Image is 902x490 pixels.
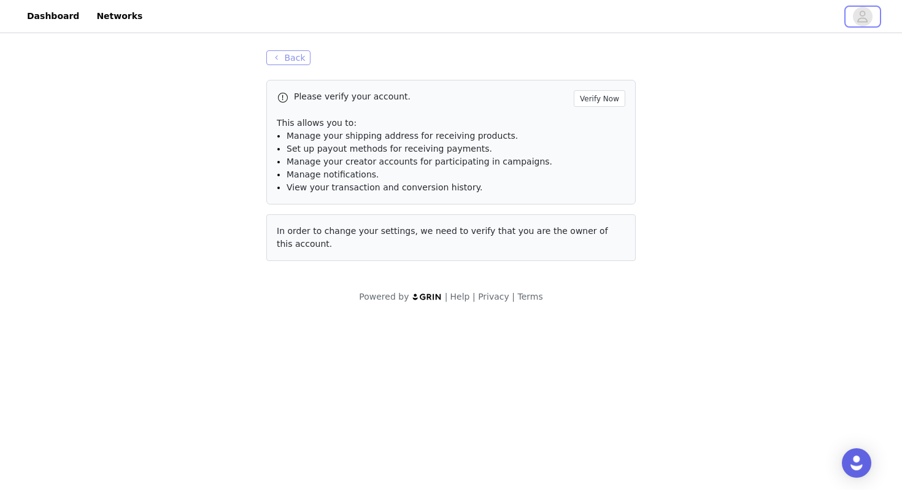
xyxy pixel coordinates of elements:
[277,226,608,249] span: In order to change your settings, we need to verify that you are the owner of this account.
[266,50,310,65] button: Back
[287,131,518,141] span: Manage your shipping address for receiving products.
[287,157,552,166] span: Manage your creator accounts for participating in campaigns.
[412,293,442,301] img: logo
[445,292,448,301] span: |
[842,448,871,478] div: Open Intercom Messenger
[287,169,379,179] span: Manage notifications.
[20,2,87,30] a: Dashboard
[294,90,569,103] p: Please verify your account.
[857,7,868,26] div: avatar
[277,117,625,130] p: This allows you to:
[287,182,482,192] span: View your transaction and conversion history.
[478,292,509,301] a: Privacy
[287,144,492,154] span: Set up payout methods for receiving payments.
[89,2,150,30] a: Networks
[517,292,542,301] a: Terms
[472,292,476,301] span: |
[574,90,625,107] button: Verify Now
[512,292,515,301] span: |
[359,292,409,301] span: Powered by
[450,292,470,301] a: Help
